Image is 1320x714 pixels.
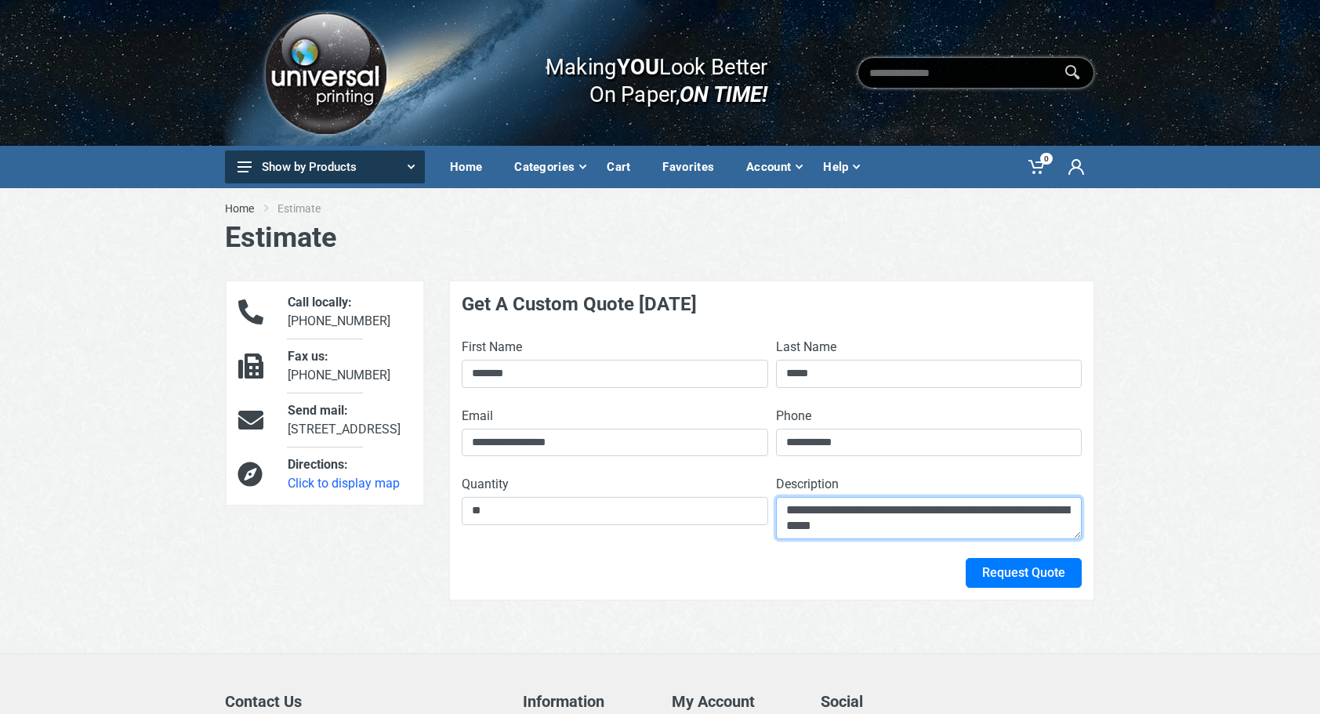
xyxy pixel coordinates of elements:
span: 0 [1040,153,1053,165]
h1: Estimate [225,221,1095,255]
div: Making Look Better On Paper, [514,38,767,108]
span: Send mail: [288,403,348,418]
a: Home [225,201,254,216]
a: Cart [596,146,651,188]
i: ON TIME! [680,81,767,107]
li: Estimate [277,201,344,216]
span: Directions: [288,457,348,472]
label: First Name [462,338,522,357]
span: Call locally: [288,295,352,310]
div: Categories [503,150,596,183]
div: [PHONE_NUMBER] [276,347,423,385]
div: Cart [596,150,651,183]
button: Show by Products [225,150,425,183]
a: Home [439,146,503,188]
a: Favorites [651,146,735,188]
img: Logo.png [259,7,391,140]
div: Favorites [651,150,735,183]
a: Click to display map [288,476,400,491]
button: Request Quote [966,558,1082,588]
b: YOU [616,53,658,80]
a: 0 [1017,146,1057,188]
h4: Get A Custom Quote [DATE] [462,293,1082,316]
h5: My Account [672,692,797,711]
label: Email [462,407,493,426]
span: Fax us: [288,349,328,364]
label: Description [776,475,839,494]
label: Phone [776,407,811,426]
div: [STREET_ADDRESS] [276,401,423,439]
div: Home [439,150,503,183]
div: Account [735,150,812,183]
nav: breadcrumb [225,201,1095,216]
h5: Social [821,692,1095,711]
h5: Contact Us [225,692,499,711]
label: Quantity [462,475,509,494]
h5: Information [523,692,648,711]
div: Help [812,150,869,183]
label: Last Name [776,338,836,357]
div: [PHONE_NUMBER] [276,293,423,331]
